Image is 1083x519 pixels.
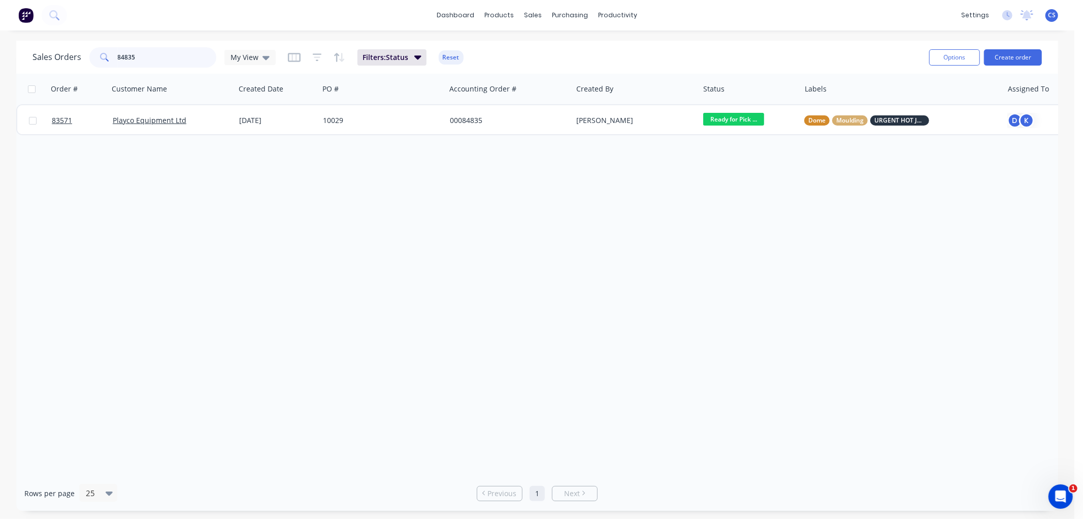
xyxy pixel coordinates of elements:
iframe: Intercom live chat [1048,484,1073,509]
button: DomeMouldingURGENT HOT JOB!!!! [804,115,929,126]
div: Created By [576,84,613,94]
span: Filters: Status [363,52,408,63]
input: Search... [118,47,217,68]
div: [PERSON_NAME] [576,115,689,126]
div: Customer Name [112,84,167,94]
span: 83571 [52,115,72,126]
div: K [1019,113,1034,128]
span: Rows per page [24,489,75,499]
ul: Pagination [473,486,602,501]
img: Factory [18,8,34,23]
a: Previous page [477,489,522,499]
span: Ready for Pick ... [703,113,764,126]
span: Moulding [836,115,864,126]
span: Previous [488,489,517,499]
button: Options [929,49,980,66]
div: D [1007,113,1023,128]
button: Filters:Status [357,49,426,66]
div: 10029 [323,115,436,126]
a: Playco Equipment Ltd [113,115,186,125]
div: productivity [594,8,643,23]
div: 00084835 [450,115,563,126]
div: products [480,8,519,23]
span: Next [564,489,580,499]
span: Dome [808,115,826,126]
button: Create order [984,49,1042,66]
div: Assigned To [1008,84,1049,94]
div: Status [703,84,725,94]
a: 83571 [52,105,113,136]
span: URGENT HOT JOB!!!! [874,115,925,126]
a: Page 1 is your current page [530,486,545,501]
div: Accounting Order # [449,84,516,94]
div: Order # [51,84,78,94]
span: My View [231,52,258,63]
div: Labels [805,84,827,94]
a: dashboard [432,8,480,23]
button: Reset [439,50,464,65]
h1: Sales Orders [32,52,81,62]
a: Next page [552,489,597,499]
button: DK [1007,113,1034,128]
div: [DATE] [239,115,315,126]
div: PO # [322,84,339,94]
span: CS [1048,11,1056,20]
div: settings [956,8,994,23]
div: Created Date [239,84,283,94]
span: 1 [1069,484,1077,493]
div: purchasing [547,8,594,23]
div: sales [519,8,547,23]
